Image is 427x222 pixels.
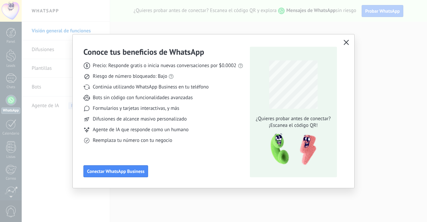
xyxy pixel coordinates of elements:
[93,116,187,123] span: Difusiones de alcance masivo personalizado
[93,62,237,69] span: Precio: Responde gratis o inicia nuevas conversaciones por $0.0002
[93,137,172,144] span: Reemplaza tu número con tu negocio
[83,165,148,177] button: Conectar WhatsApp Business
[265,132,318,167] img: qr-pic-1x.png
[254,116,333,122] span: ¿Quieres probar antes de conectar?
[83,47,204,57] h3: Conoce tus beneficios de WhatsApp
[93,84,208,90] span: Continúa utilizando WhatsApp Business en tu teléfono
[93,105,179,112] span: Formularios y tarjetas interactivas, y más
[93,94,193,101] span: Bots sin código con funcionalidades avanzadas
[87,169,144,174] span: Conectar WhatsApp Business
[93,73,167,80] span: Riesgo de número bloqueado: Bajo
[254,122,333,129] span: ¡Escanea el código QR!
[93,127,188,133] span: Agente de IA que responde como un humano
